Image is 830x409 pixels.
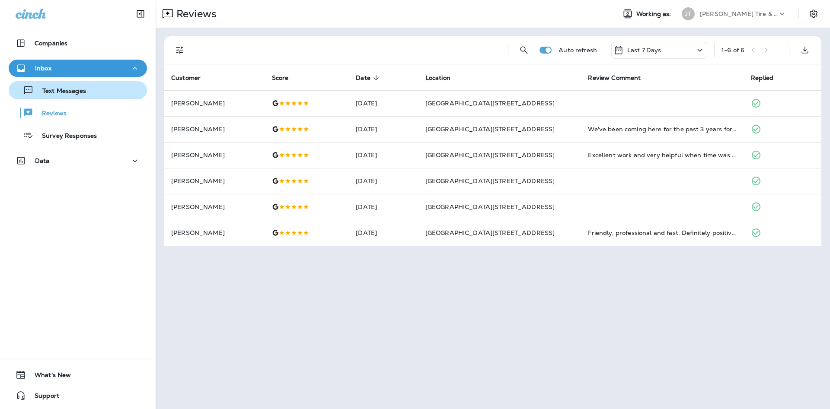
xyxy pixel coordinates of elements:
[35,40,67,47] p: Companies
[356,74,382,82] span: Date
[9,104,147,122] button: Reviews
[806,6,821,22] button: Settings
[515,41,533,59] button: Search Reviews
[425,177,555,185] span: [GEOGRAPHIC_DATA][STREET_ADDRESS]
[721,47,744,54] div: 1 - 6 of 6
[425,151,555,159] span: [GEOGRAPHIC_DATA][STREET_ADDRESS]
[35,65,51,72] p: Inbox
[751,74,773,82] span: Replied
[425,74,450,82] span: Location
[425,203,555,211] span: [GEOGRAPHIC_DATA][STREET_ADDRESS]
[35,157,50,164] p: Data
[171,74,212,82] span: Customer
[272,74,300,82] span: Score
[171,100,258,107] p: [PERSON_NAME]
[26,392,59,403] span: Support
[171,74,201,82] span: Customer
[682,7,695,20] div: JT
[9,81,147,99] button: Text Messages
[171,41,188,59] button: Filters
[796,41,814,59] button: Export as CSV
[171,152,258,159] p: [PERSON_NAME]
[349,90,418,116] td: [DATE]
[588,125,737,133] div: We've been coming here for the past 3 years for all of our tire repairs/replacement. The customer...
[588,228,737,237] div: Friendly, professional and fast. Definitely positive experience
[171,178,258,184] p: [PERSON_NAME]
[9,35,147,52] button: Companies
[26,371,71,382] span: What's New
[272,74,289,82] span: Score
[171,229,258,236] p: [PERSON_NAME]
[9,152,147,169] button: Data
[9,126,147,144] button: Survey Responses
[349,194,418,220] td: [DATE]
[627,47,661,54] p: Last 7 Days
[349,220,418,246] td: [DATE]
[34,87,86,95] p: Text Messages
[636,10,673,18] span: Working as:
[9,387,147,404] button: Support
[425,99,555,107] span: [GEOGRAPHIC_DATA][STREET_ADDRESS]
[425,125,555,133] span: [GEOGRAPHIC_DATA][STREET_ADDRESS]
[425,229,555,237] span: [GEOGRAPHIC_DATA][STREET_ADDRESS]
[171,126,258,133] p: [PERSON_NAME]
[173,7,217,20] p: Reviews
[9,60,147,77] button: Inbox
[700,10,778,17] p: [PERSON_NAME] Tire & Auto
[128,5,153,22] button: Collapse Sidebar
[751,74,785,82] span: Replied
[171,203,258,210] p: [PERSON_NAME]
[559,47,597,54] p: Auto refresh
[33,110,67,118] p: Reviews
[9,366,147,384] button: What's New
[425,74,462,82] span: Location
[356,74,370,82] span: Date
[33,132,97,140] p: Survey Responses
[349,168,418,194] td: [DATE]
[588,74,641,82] span: Review Comment
[588,74,652,82] span: Review Comment
[588,151,737,159] div: Excellent work and very helpful when time was short. They made it happen.
[349,116,418,142] td: [DATE]
[349,142,418,168] td: [DATE]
